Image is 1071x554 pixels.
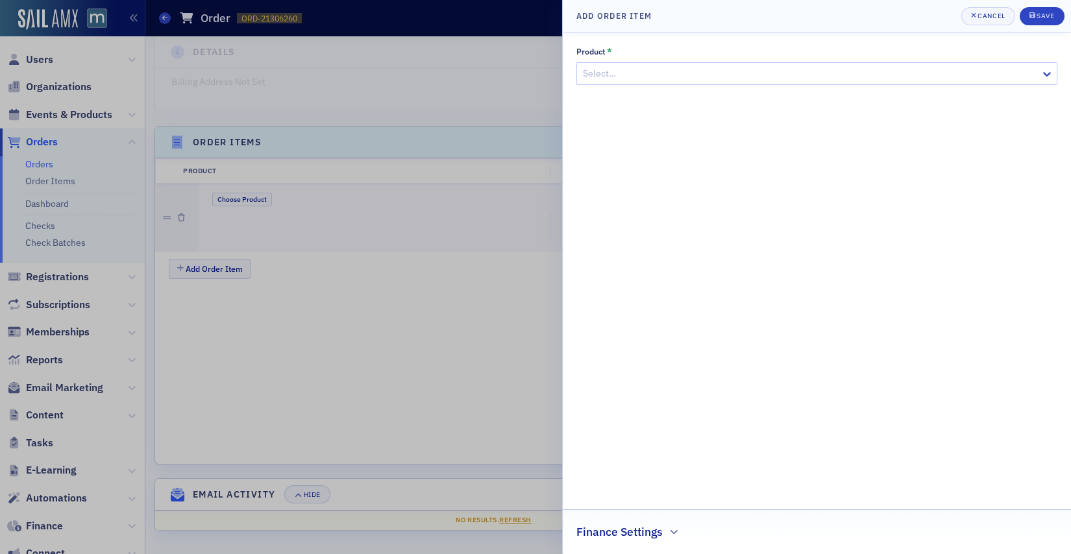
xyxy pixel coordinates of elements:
abbr: This field is required [607,46,612,58]
h2: Finance Settings [576,524,663,540]
h4: Add Order Item [576,10,652,21]
div: Save [1037,12,1054,19]
button: Save [1020,7,1065,25]
button: Cancel [961,7,1015,25]
div: Product [576,47,606,56]
div: Cancel [978,12,1005,19]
